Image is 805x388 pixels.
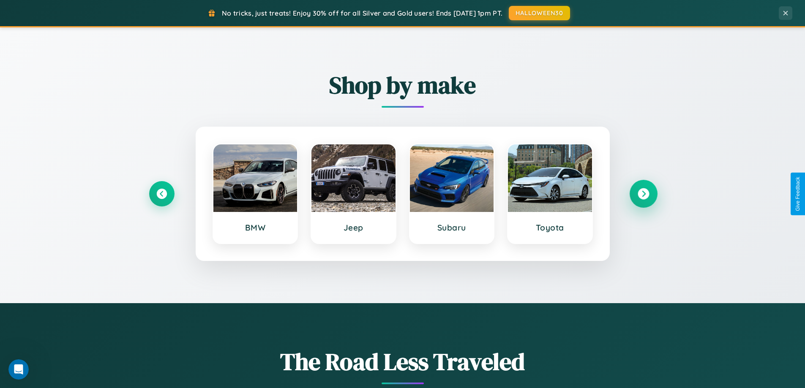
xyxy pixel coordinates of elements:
h3: Subaru [418,222,486,233]
h2: Shop by make [149,69,656,101]
h3: Toyota [516,222,584,233]
div: Give Feedback [795,177,801,211]
h1: The Road Less Traveled [149,345,656,378]
iframe: Intercom live chat [8,359,29,380]
h3: Jeep [320,222,387,233]
span: No tricks, just treats! Enjoy 30% off for all Silver and Gold users! Ends [DATE] 1pm PT. [222,9,502,17]
button: HALLOWEEN30 [509,6,570,20]
h3: BMW [222,222,289,233]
